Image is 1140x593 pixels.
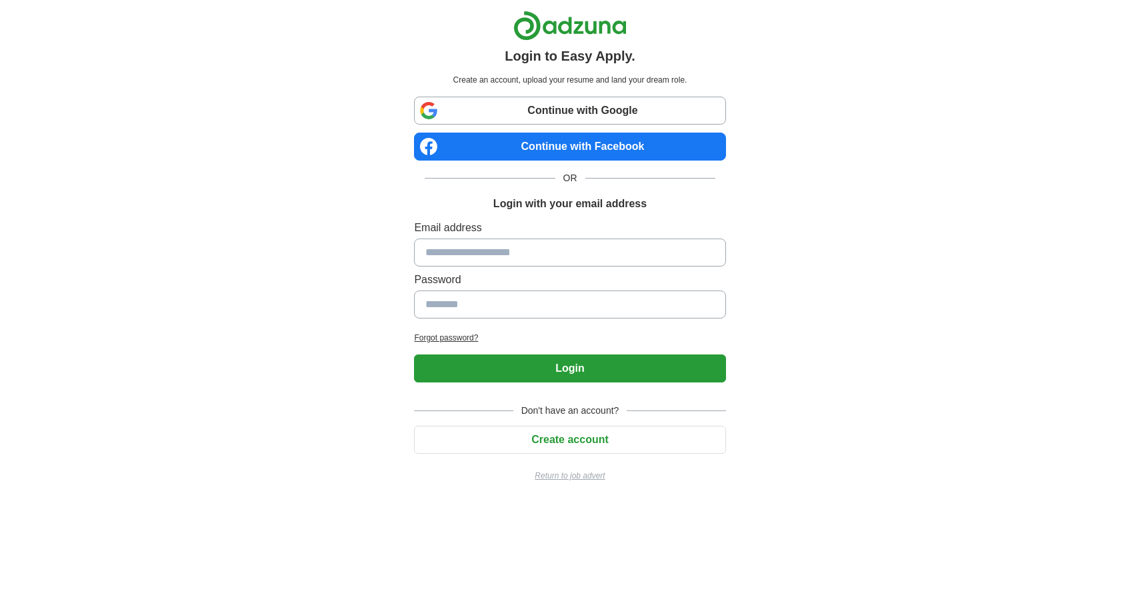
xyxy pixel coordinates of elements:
[493,196,647,212] h1: Login with your email address
[414,133,725,161] a: Continue with Facebook
[414,332,725,344] a: Forgot password?
[414,434,725,445] a: Create account
[414,97,725,125] a: Continue with Google
[513,11,627,41] img: Adzuna logo
[414,272,725,288] label: Password
[417,74,723,86] p: Create an account, upload your resume and land your dream role.
[414,426,725,454] button: Create account
[414,220,725,236] label: Email address
[505,46,635,66] h1: Login to Easy Apply.
[513,404,627,418] span: Don't have an account?
[414,470,725,482] a: Return to job advert
[414,354,725,382] button: Login
[555,171,585,185] span: OR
